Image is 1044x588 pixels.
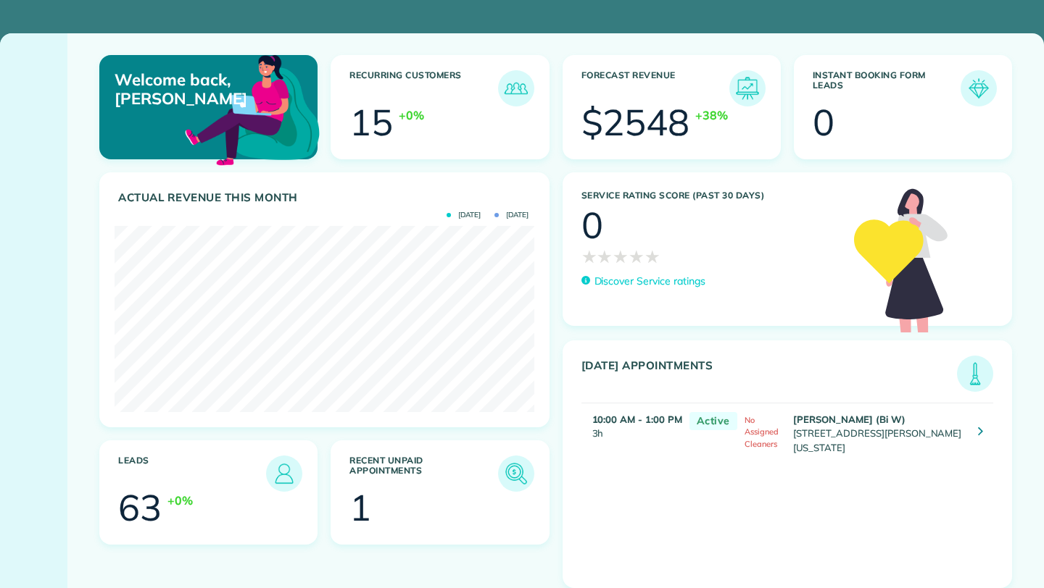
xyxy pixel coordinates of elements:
[592,413,682,425] strong: 10:00 AM - 1:00 PM
[349,104,393,140] div: 15
[733,74,762,103] img: icon_forecast_revenue-8c13a41c7ed35a8dcfafea3cbb826a0462acb37728057bba2d056411b612bbbe.png
[689,412,737,430] span: Active
[629,243,645,269] span: ★
[813,104,834,140] div: 0
[745,415,779,449] span: No Assigned Cleaners
[695,106,728,124] div: +38%
[594,274,705,289] p: Discover Service ratings
[115,70,246,109] p: Welcome back, [PERSON_NAME]!
[494,211,529,219] span: [DATE]
[581,104,690,140] div: $2548
[961,359,990,388] img: icon_todays_appointments-901f7ab196bb0bea1936b74009e4eb5ffbc2d2711fa7634e0d609ed5ef32b18b.png
[645,243,660,269] span: ★
[167,492,193,509] div: +0%
[349,70,497,106] h3: Recurring Customers
[581,70,729,106] h3: Forecast Revenue
[581,190,840,201] h3: Service Rating score (past 30 days)
[399,106,424,124] div: +0%
[502,74,531,103] img: icon_recurring_customers-cf858462ba22bcd05b5a5880d41d6543d210077de5bb9ebc9590e49fd87d84ed.png
[581,207,603,243] div: 0
[813,70,961,106] h3: Instant Booking Form Leads
[793,413,905,425] strong: [PERSON_NAME] (Bi W)
[118,455,266,492] h3: Leads
[964,74,993,103] img: icon_form_leads-04211a6a04a5b2264e4ee56bc0799ec3eb69b7e499cbb523a139df1d13a81ae0.png
[118,191,534,204] h3: Actual Revenue this month
[349,490,371,526] div: 1
[502,459,531,488] img: icon_unpaid_appointments-47b8ce3997adf2238b356f14209ab4cced10bd1f174958f3ca8f1d0dd7fffeee.png
[581,359,958,392] h3: [DATE] Appointments
[597,243,613,269] span: ★
[447,211,481,219] span: [DATE]
[270,459,299,488] img: icon_leads-1bed01f49abd5b7fead27621c3d59655bb73ed531f8eeb49469d10e621d6b896.png
[581,403,682,462] td: 3h
[581,274,705,289] a: Discover Service ratings
[118,490,162,526] div: 63
[349,455,497,492] h3: Recent unpaid appointments
[182,38,323,179] img: dashboard_welcome-42a62b7d889689a78055ac9021e634bf52bae3f8056760290aed330b23ab8690.png
[613,243,629,269] span: ★
[790,403,967,462] td: [STREET_ADDRESS][PERSON_NAME][US_STATE]
[581,243,597,269] span: ★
